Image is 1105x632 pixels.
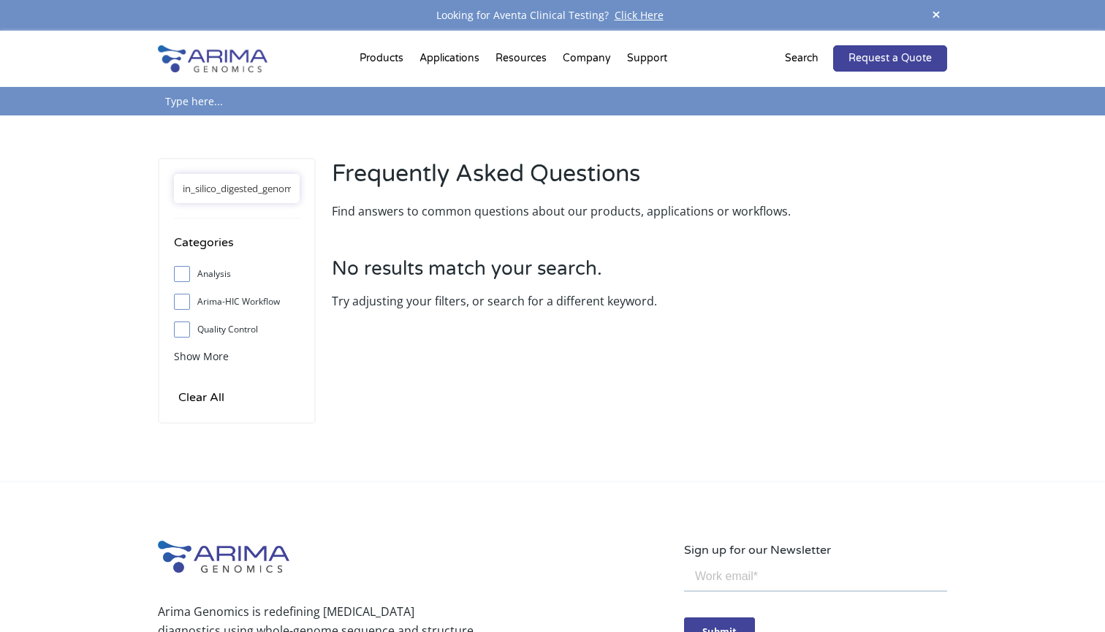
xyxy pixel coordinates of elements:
[174,387,229,408] input: Clear All
[158,45,267,72] img: Arima-Genomics-logo
[174,174,300,203] input: Search
[158,541,289,573] img: Arima-Genomics-logo
[609,8,669,22] a: Click Here
[158,87,947,115] input: Type here...
[174,349,229,363] span: Show More
[332,158,947,202] h2: Frequently Asked Questions
[174,233,300,263] h4: Categories
[684,541,947,560] p: Sign up for our Newsletter
[174,291,300,313] label: Arima-HIC Workflow
[332,257,947,292] h3: No results match your search.
[833,45,947,72] a: Request a Quote
[785,49,819,68] p: Search
[332,292,947,311] p: Try adjusting your filters, or search for a different keyword.
[332,202,947,221] p: Find answers to common questions about our products, applications or workflows.
[174,319,300,340] label: Quality Control
[174,263,300,285] label: Analysis
[158,6,947,25] div: Looking for Aventa Clinical Testing?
